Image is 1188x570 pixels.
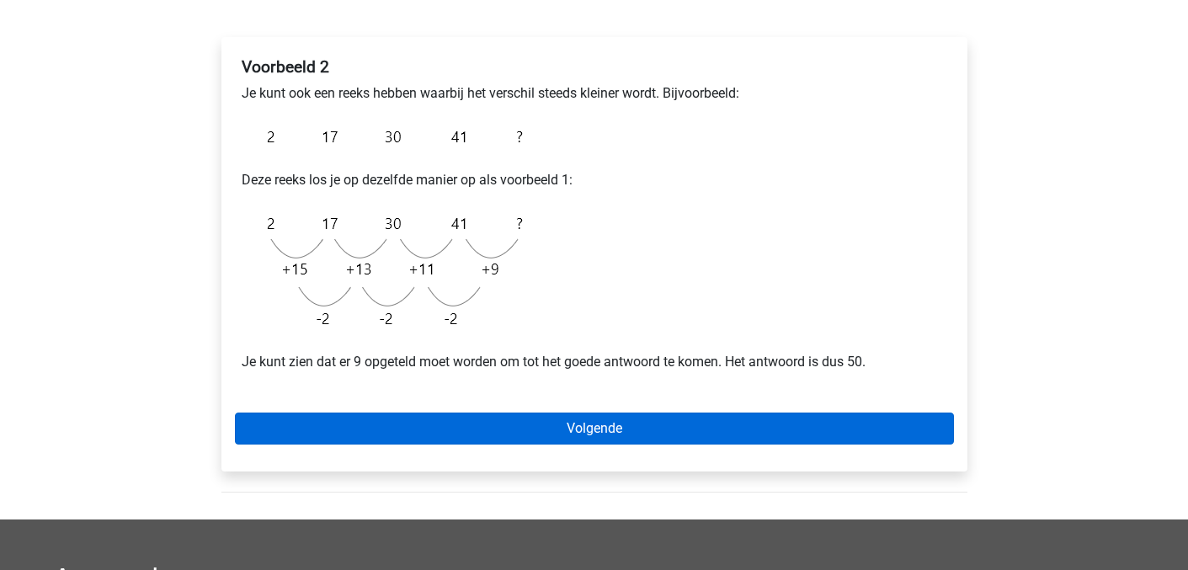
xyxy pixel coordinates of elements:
[235,413,954,445] a: Volgende
[242,204,531,338] img: Monotonous_Example_2_2.png
[242,57,329,77] b: Voorbeeld 2
[242,83,947,104] p: Je kunt ook een reeks hebben waarbij het verschil steeds kleiner wordt. Bijvoorbeeld:
[242,352,947,372] p: Je kunt zien dat er 9 opgeteld moet worden om tot het goede antwoord te komen. Het antwoord is du...
[242,170,947,190] p: Deze reeks los je op dezelfde manier op als voorbeeld 1:
[242,117,531,157] img: Monotonous_Example_2.png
